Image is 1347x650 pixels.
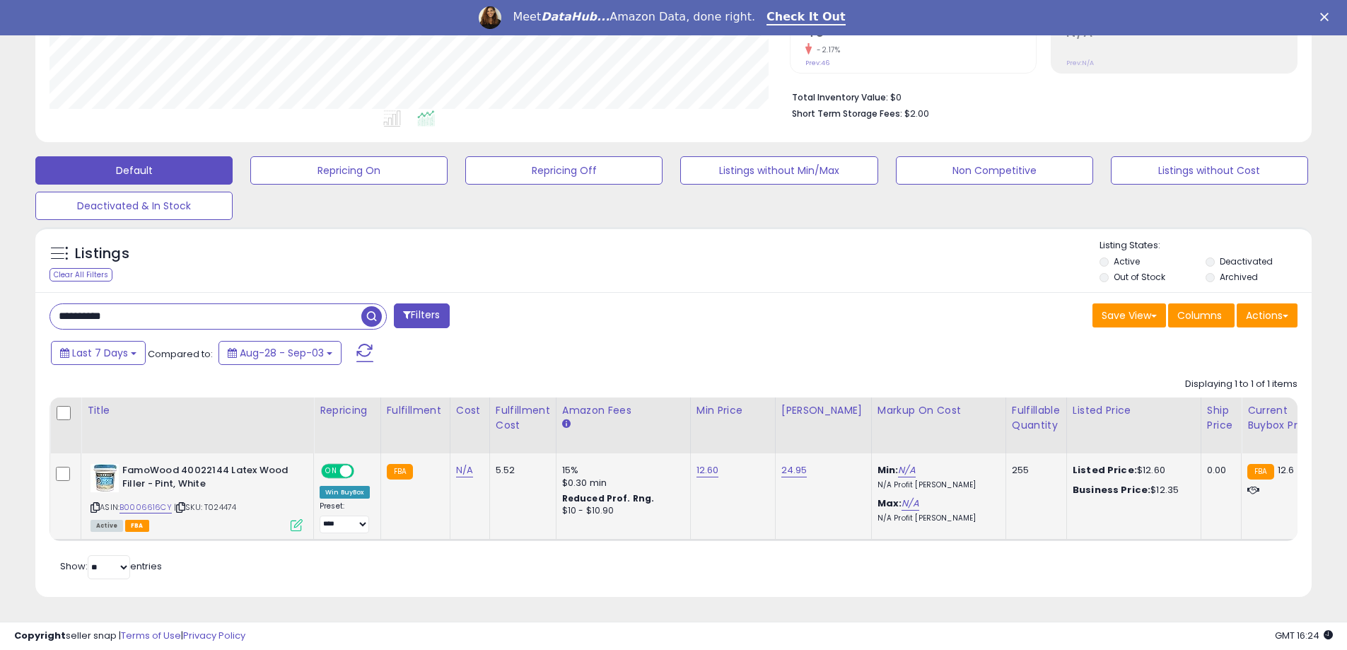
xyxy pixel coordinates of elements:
[792,88,1287,105] li: $0
[72,346,128,360] span: Last 7 Days
[496,464,545,477] div: 5.52
[1114,255,1140,267] label: Active
[91,464,303,530] div: ASIN:
[696,463,719,477] a: 12.60
[1073,463,1137,477] b: Listed Price:
[781,403,865,418] div: [PERSON_NAME]
[902,497,919,511] a: N/A
[320,501,370,533] div: Preset:
[14,629,66,642] strong: Copyright
[1237,303,1298,327] button: Actions
[1278,463,1295,477] span: 12.6
[1111,156,1308,185] button: Listings without Cost
[562,505,680,517] div: $10 - $10.90
[387,403,444,418] div: Fulfillment
[1100,239,1312,253] p: Listing States:
[119,501,172,513] a: B0006616CY
[1220,255,1273,267] label: Deactivated
[877,463,899,477] b: Min:
[1012,464,1056,477] div: 255
[250,156,448,185] button: Repricing On
[562,403,684,418] div: Amazon Fees
[479,6,501,29] img: Profile image for Georgie
[1114,271,1165,283] label: Out of Stock
[91,520,123,532] span: All listings currently available for purchase on Amazon
[1275,629,1333,642] span: 2025-09-14 16:24 GMT
[387,464,413,480] small: FBA
[1168,303,1235,327] button: Columns
[35,192,233,220] button: Deactivated & In Stock
[121,629,181,642] a: Terms of Use
[320,486,370,499] div: Win BuyBox
[87,403,308,418] div: Title
[394,303,449,328] button: Filters
[465,156,663,185] button: Repricing Off
[148,347,213,361] span: Compared to:
[562,418,571,431] small: Amazon Fees.
[541,10,610,23] i: DataHub...
[562,477,680,489] div: $0.30 min
[680,156,877,185] button: Listings without Min/Max
[322,465,340,477] span: ON
[456,463,473,477] a: N/A
[1207,403,1235,433] div: Ship Price
[352,465,375,477] span: OFF
[877,480,995,490] p: N/A Profit [PERSON_NAME]
[1073,403,1195,418] div: Listed Price
[1220,271,1258,283] label: Archived
[1247,403,1320,433] div: Current Buybox Price
[1247,464,1273,480] small: FBA
[904,107,929,120] span: $2.00
[877,513,995,523] p: N/A Profit [PERSON_NAME]
[183,629,245,642] a: Privacy Policy
[125,520,149,532] span: FBA
[1207,464,1230,477] div: 0.00
[122,464,294,494] b: FamoWood 40022144 Latex Wood Filler - Pint, White
[60,559,162,573] span: Show: entries
[513,10,755,24] div: Meet Amazon Data, done right.
[1073,484,1190,497] div: $12.35
[1177,308,1222,323] span: Columns
[1320,13,1334,21] div: Close
[1185,378,1298,391] div: Displaying 1 to 1 of 1 items
[877,497,902,510] b: Max:
[562,492,655,504] b: Reduced Prof. Rng.
[696,403,769,418] div: Min Price
[91,464,119,492] img: 41OO36trnwL._SL40_.jpg
[496,403,550,433] div: Fulfillment Cost
[1073,464,1190,477] div: $12.60
[1073,483,1150,497] b: Business Price:
[766,10,846,25] a: Check It Out
[1012,403,1061,433] div: Fulfillable Quantity
[812,45,840,55] small: -2.17%
[456,403,484,418] div: Cost
[218,341,342,365] button: Aug-28 - Sep-03
[49,268,112,282] div: Clear All Filters
[877,403,1000,418] div: Markup on Cost
[1066,59,1094,67] small: Prev: N/A
[805,59,829,67] small: Prev: 46
[174,501,236,513] span: | SKU: T024474
[35,156,233,185] button: Default
[75,244,129,264] h5: Listings
[320,403,375,418] div: Repricing
[792,91,888,103] b: Total Inventory Value:
[898,463,915,477] a: N/A
[871,397,1005,453] th: The percentage added to the cost of goods (COGS) that forms the calculator for Min & Max prices.
[14,629,245,643] div: seller snap | |
[781,463,807,477] a: 24.95
[240,346,324,360] span: Aug-28 - Sep-03
[51,341,146,365] button: Last 7 Days
[896,156,1093,185] button: Non Competitive
[562,464,680,477] div: 15%
[792,108,902,120] b: Short Term Storage Fees:
[1092,303,1166,327] button: Save View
